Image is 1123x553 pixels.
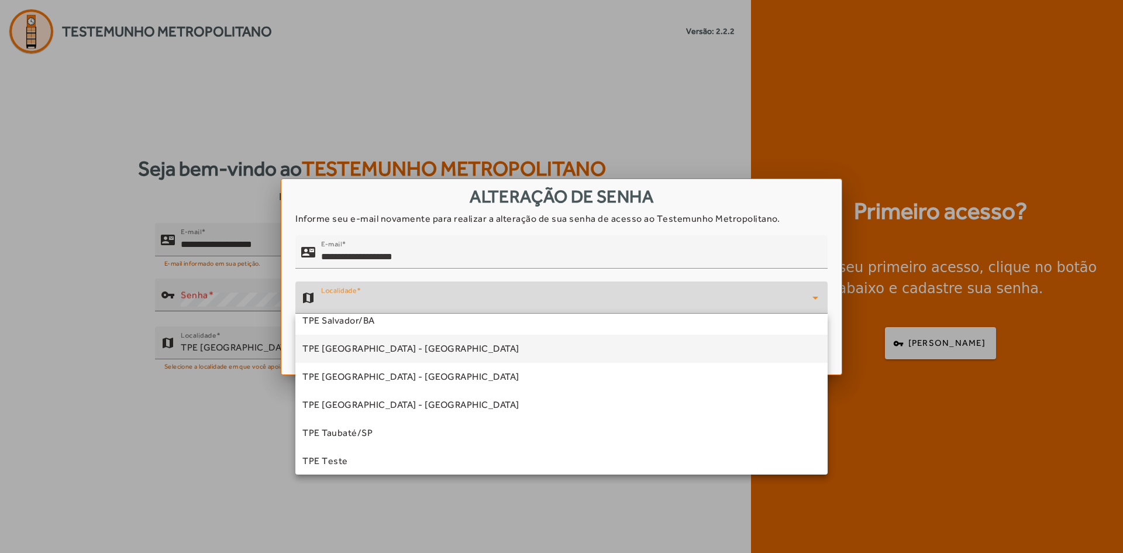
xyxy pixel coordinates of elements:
span: TPE [GEOGRAPHIC_DATA] - [GEOGRAPHIC_DATA] [302,342,519,356]
span: TPE Salvador/BA [302,314,375,328]
span: TPE [GEOGRAPHIC_DATA] - [GEOGRAPHIC_DATA] [302,398,519,412]
span: TPE [GEOGRAPHIC_DATA] - [GEOGRAPHIC_DATA] [302,370,519,384]
span: TPE Teste [302,454,348,468]
span: TPE Taubaté/SP [302,426,373,440]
